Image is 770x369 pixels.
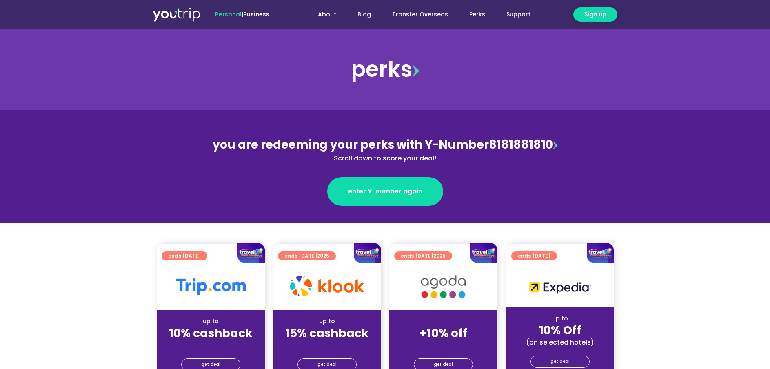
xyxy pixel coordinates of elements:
nav: Menu [291,7,541,22]
strong: 10% Off [539,322,581,338]
strong: +10% off [419,325,467,341]
span: Personal [215,10,242,18]
strong: 15% cashback [285,325,369,341]
a: Blog [347,7,382,22]
div: up to [163,317,258,326]
span: up to [436,317,451,325]
strong: 10% cashback [169,325,253,341]
a: Transfer Overseas [382,7,459,22]
div: (for stays only) [280,341,375,349]
div: up to [280,317,375,326]
div: 8181881810 [208,136,562,163]
a: Business [243,10,269,18]
a: Sign up [573,7,617,22]
a: get deal [530,356,590,368]
span: you are redeeming your perks with Y-Number [213,137,489,153]
span: get deal [550,356,570,367]
span: Sign up [584,10,606,19]
span: | [215,10,269,18]
div: (for stays only) [163,341,258,349]
div: up to [513,314,607,323]
div: (on selected hotels) [513,338,607,347]
a: About [307,7,347,22]
a: Support [496,7,541,22]
div: Scroll down to score your deal! [208,153,562,163]
span: enter Y-number again [348,187,422,196]
a: enter Y-number again [327,177,443,206]
a: Perks [459,7,496,22]
div: (for stays only) [396,341,491,349]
